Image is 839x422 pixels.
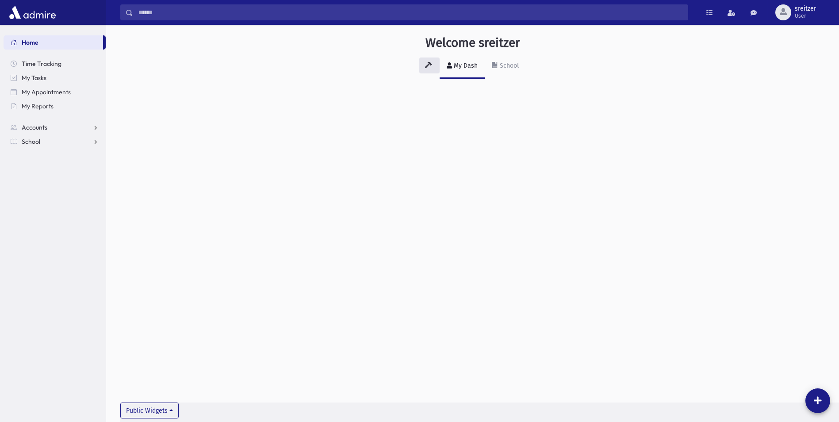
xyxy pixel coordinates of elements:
a: My Dash [440,54,485,79]
h3: Welcome sreitzer [425,35,520,50]
a: Accounts [4,120,106,134]
a: School [485,54,526,79]
span: sreitzer [795,5,816,12]
a: Time Tracking [4,57,106,71]
a: My Tasks [4,71,106,85]
span: My Reports [22,102,54,110]
a: School [4,134,106,149]
span: My Tasks [22,74,46,82]
a: My Reports [4,99,106,113]
span: Accounts [22,123,47,131]
img: AdmirePro [7,4,58,21]
div: School [498,62,519,69]
input: Search [133,4,688,20]
span: My Appointments [22,88,71,96]
span: Time Tracking [22,60,61,68]
button: Public Widgets [120,403,179,418]
span: Home [22,38,38,46]
a: Home [4,35,103,50]
div: My Dash [452,62,478,69]
span: User [795,12,816,19]
a: My Appointments [4,85,106,99]
span: School [22,138,40,146]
